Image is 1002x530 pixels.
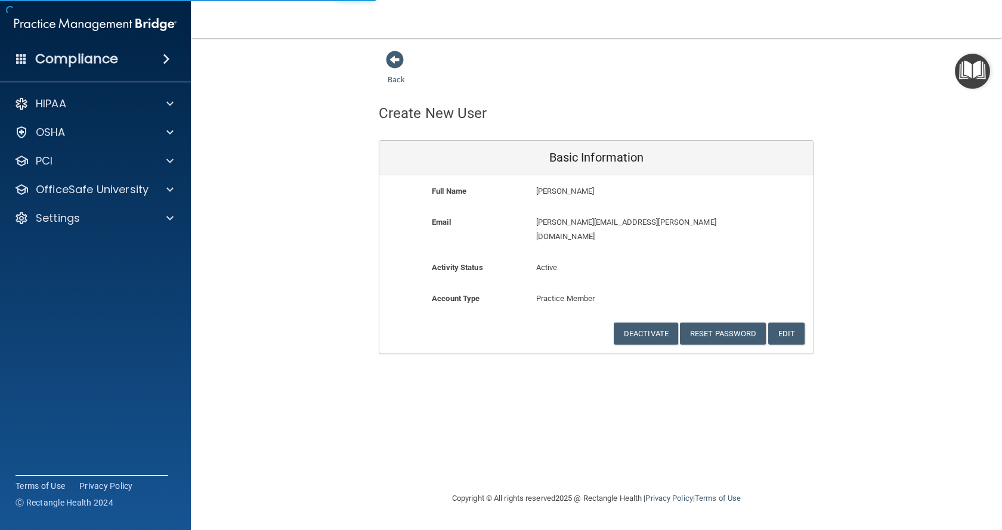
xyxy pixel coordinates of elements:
a: HIPAA [14,97,174,111]
button: Open Resource Center [955,54,990,89]
h4: Create New User [379,106,487,121]
b: Full Name [432,187,466,196]
span: Ⓒ Rectangle Health 2024 [16,497,113,509]
p: PCI [36,154,52,168]
button: Deactivate [614,323,678,345]
p: [PERSON_NAME][EMAIL_ADDRESS][PERSON_NAME][DOMAIN_NAME] [536,215,726,244]
p: Settings [36,211,80,225]
b: Email [432,218,451,227]
b: Activity Status [432,263,483,272]
div: Basic Information [379,141,814,175]
a: Back [388,61,405,84]
a: PCI [14,154,174,168]
button: Edit [768,323,805,345]
a: Privacy Policy [645,494,692,503]
h4: Compliance [35,51,118,67]
a: Terms of Use [16,480,65,492]
a: OSHA [14,125,174,140]
p: Active [536,261,657,275]
a: OfficeSafe University [14,182,174,197]
p: Practice Member [536,292,657,306]
div: Copyright © All rights reserved 2025 @ Rectangle Health | | [379,479,814,517]
button: Reset Password [680,323,766,345]
p: [PERSON_NAME] [536,184,726,199]
a: Privacy Policy [79,480,133,492]
a: Terms of Use [695,494,741,503]
b: Account Type [432,294,480,303]
p: OfficeSafe University [36,182,149,197]
p: HIPAA [36,97,66,111]
img: PMB logo [14,13,177,36]
a: Settings [14,211,174,225]
p: OSHA [36,125,66,140]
